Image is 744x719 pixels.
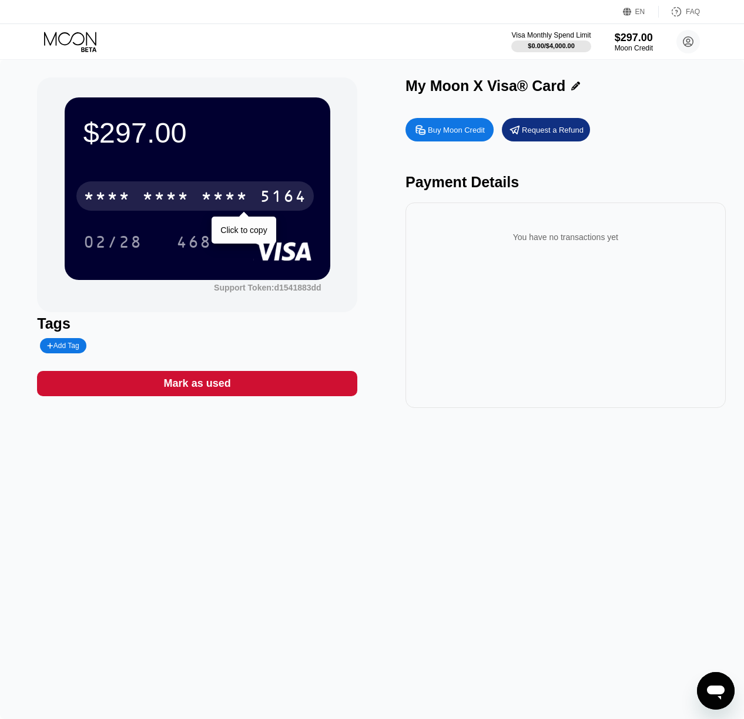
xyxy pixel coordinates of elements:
div: Payment Details [405,174,726,191]
div: Tags [37,315,357,332]
iframe: Кнопка запуска окна обмена сообщениями [697,672,735,710]
div: $0.00 / $4,000.00 [528,42,575,49]
div: 02/28 [75,227,151,256]
div: Add Tag [40,338,86,353]
div: 5164 [260,188,307,207]
div: Add Tag [47,342,79,350]
div: Click to copy [220,225,267,235]
div: Buy Moon Credit [428,125,485,135]
div: Visa Monthly Spend Limit [511,31,591,39]
div: Mark as used [164,377,231,390]
div: $297.00 [615,32,653,44]
div: Support Token:d1541883dd [214,283,321,292]
div: You have no transactions yet [415,221,716,254]
div: $297.00Moon Credit [615,32,653,52]
div: 468 [176,234,212,253]
div: FAQ [686,8,700,16]
div: Buy Moon Credit [405,118,494,141]
div: Request a Refund [522,125,584,135]
div: Support Token: d1541883dd [214,283,321,292]
div: $297.00 [83,116,311,149]
div: EN [635,8,645,16]
div: Request a Refund [502,118,590,141]
div: 02/28 [83,234,142,253]
div: My Moon X Visa® Card [405,77,565,94]
div: FAQ [659,6,700,18]
div: Mark as used [37,371,357,396]
div: EN [623,6,659,18]
div: Moon Credit [615,44,653,52]
div: 468 [167,227,220,256]
div: Visa Monthly Spend Limit$0.00/$4,000.00 [511,31,591,52]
